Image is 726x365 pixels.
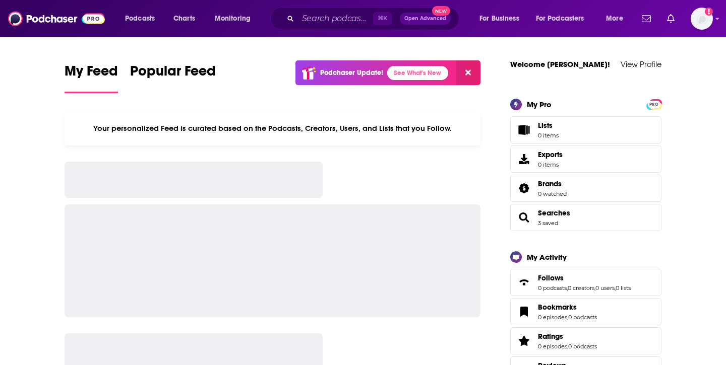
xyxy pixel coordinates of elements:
[691,8,713,30] span: Logged in as sashagoldin
[65,62,118,93] a: My Feed
[538,150,563,159] span: Exports
[118,11,168,27] button: open menu
[595,284,615,291] a: 0 users
[514,305,534,319] a: Bookmarks
[432,6,450,16] span: New
[599,11,636,27] button: open menu
[606,12,623,26] span: More
[594,284,595,291] span: ,
[538,332,597,341] a: Ratings
[568,314,597,321] a: 0 podcasts
[514,152,534,166] span: Exports
[527,100,552,109] div: My Pro
[167,11,201,27] a: Charts
[615,284,616,291] span: ,
[65,62,118,86] span: My Feed
[616,284,631,291] a: 0 lists
[479,12,519,26] span: For Business
[8,9,105,28] img: Podchaser - Follow, Share and Rate Podcasts
[538,220,558,227] a: 3 saved
[536,12,584,26] span: For Podcasters
[621,59,661,69] a: View Profile
[514,210,534,225] a: Searches
[538,190,567,197] a: 0 watched
[130,62,216,86] span: Popular Feed
[404,16,446,21] span: Open Advanced
[538,332,563,341] span: Ratings
[567,314,568,321] span: ,
[538,273,631,282] a: Follows
[538,284,567,291] a: 0 podcasts
[472,11,532,27] button: open menu
[387,66,448,80] a: See What's New
[510,175,661,202] span: Brands
[510,59,610,69] a: Welcome [PERSON_NAME]!
[510,269,661,296] span: Follows
[691,8,713,30] button: Show profile menu
[538,121,559,130] span: Lists
[568,343,597,350] a: 0 podcasts
[125,12,155,26] span: Podcasts
[538,121,553,130] span: Lists
[648,101,660,108] span: PRO
[538,303,577,312] span: Bookmarks
[538,343,567,350] a: 0 episodes
[567,284,568,291] span: ,
[538,179,567,188] a: Brands
[538,314,567,321] a: 0 episodes
[130,62,216,93] a: Popular Feed
[208,11,264,27] button: open menu
[663,10,679,27] a: Show notifications dropdown
[514,123,534,137] span: Lists
[298,11,373,27] input: Search podcasts, credits, & more...
[568,284,594,291] a: 0 creators
[514,275,534,289] a: Follows
[538,161,563,168] span: 0 items
[373,12,392,25] span: ⌘ K
[173,12,195,26] span: Charts
[400,13,451,25] button: Open AdvancedNew
[538,273,564,282] span: Follows
[510,298,661,325] span: Bookmarks
[215,12,251,26] span: Monitoring
[529,11,599,27] button: open menu
[691,8,713,30] img: User Profile
[280,7,469,30] div: Search podcasts, credits, & more...
[538,208,570,217] a: Searches
[538,132,559,139] span: 0 items
[527,252,567,262] div: My Activity
[648,100,660,107] a: PRO
[567,343,568,350] span: ,
[510,204,661,231] span: Searches
[510,116,661,143] a: Lists
[638,10,655,27] a: Show notifications dropdown
[65,111,480,145] div: Your personalized Feed is curated based on the Podcasts, Creators, Users, and Lists that you Follow.
[320,68,383,77] p: Podchaser Update!
[538,179,562,188] span: Brands
[510,145,661,173] a: Exports
[514,334,534,348] a: Ratings
[514,181,534,195] a: Brands
[510,327,661,354] span: Ratings
[705,8,713,16] svg: Add a profile image
[538,303,597,312] a: Bookmarks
